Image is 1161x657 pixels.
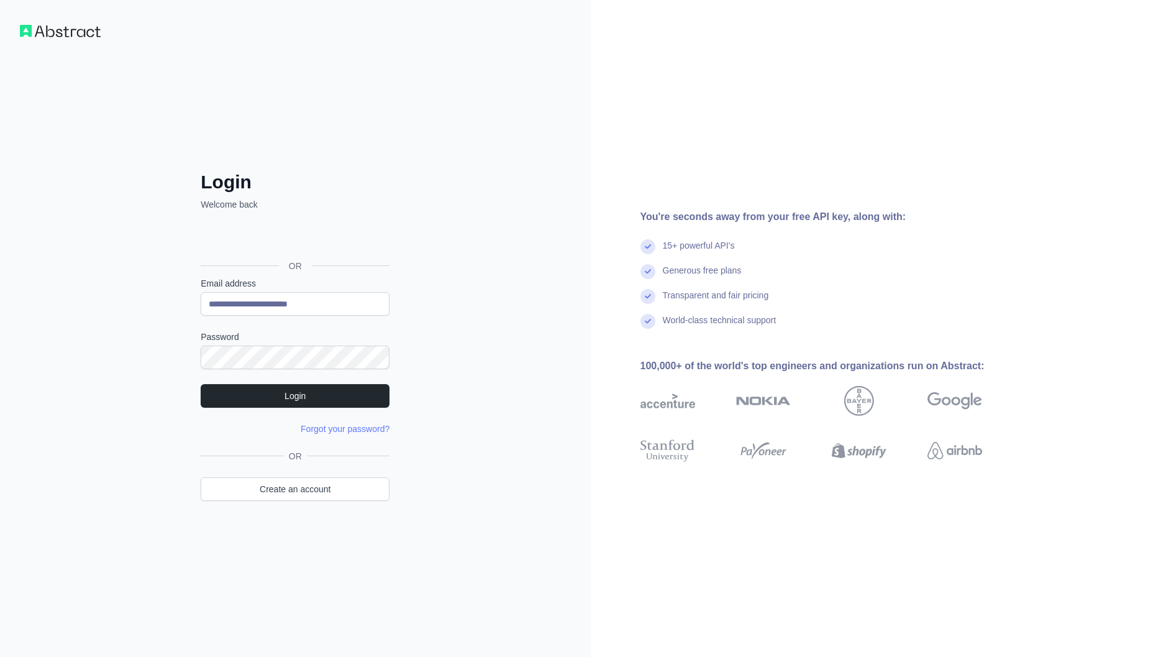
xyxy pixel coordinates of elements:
a: Create an account [201,477,389,501]
span: OR [279,260,312,272]
h2: Login [201,171,389,193]
img: accenture [640,386,695,416]
div: You're seconds away from your free API key, along with: [640,209,1022,224]
img: nokia [736,386,791,416]
img: google [927,386,982,416]
label: Email address [201,277,389,290]
img: payoneer [736,437,791,464]
iframe: Sign in with Google Button [194,224,393,252]
div: Transparent and fair pricing [663,289,769,314]
img: check mark [640,314,655,329]
img: airbnb [927,437,982,464]
img: check mark [640,264,655,279]
img: check mark [640,239,655,254]
button: Login [201,384,389,408]
a: Forgot your password? [301,424,389,434]
div: 100,000+ of the world's top engineers and organizations run on Abstract: [640,359,1022,374]
img: bayer [844,386,874,416]
span: OR [284,450,307,462]
p: Welcome back [201,198,389,211]
div: World-class technical support [663,314,776,339]
img: shopify [832,437,886,464]
div: Generous free plans [663,264,742,289]
img: Workflow [20,25,101,37]
img: check mark [640,289,655,304]
label: Password [201,331,389,343]
div: 15+ powerful API's [663,239,735,264]
img: stanford university [640,437,695,464]
div: Sign in with Google. Opens in new tab [201,224,387,252]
